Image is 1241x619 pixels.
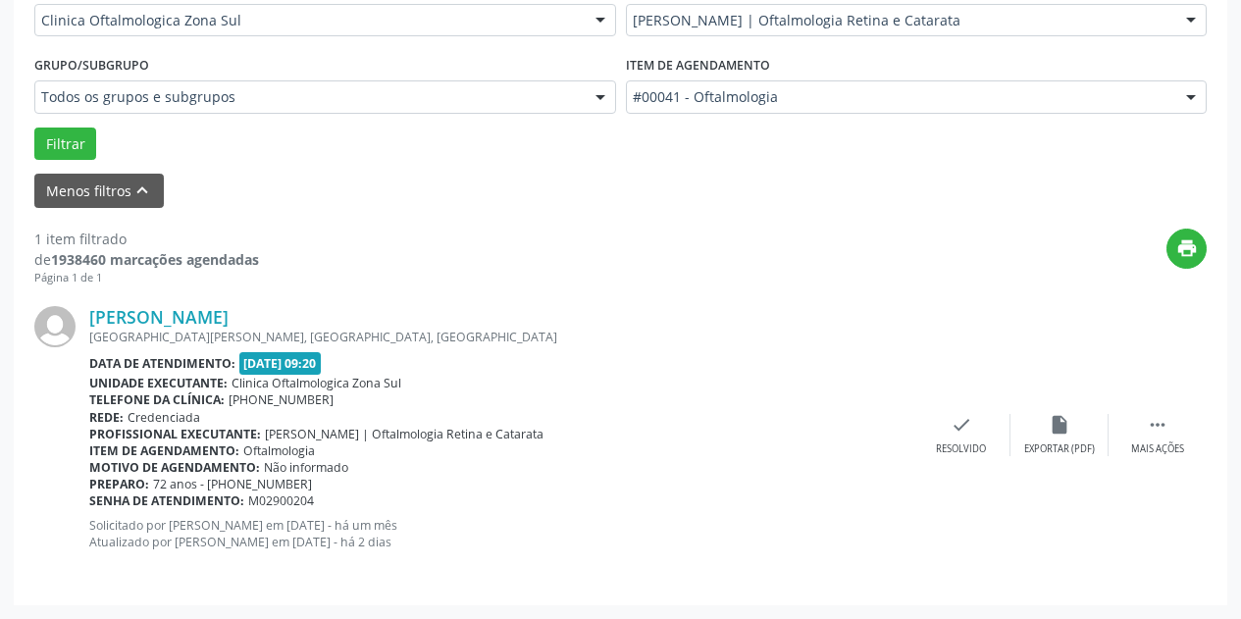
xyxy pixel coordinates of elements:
span: Não informado [264,459,348,476]
button: Filtrar [34,128,96,161]
b: Profissional executante: [89,426,261,442]
i: print [1176,237,1198,259]
button: print [1166,229,1207,269]
span: Clinica Oftalmologica Zona Sul [41,11,576,30]
span: 72 anos - [PHONE_NUMBER] [153,476,312,492]
span: [DATE] 09:20 [239,352,322,375]
label: Grupo/Subgrupo [34,50,149,80]
div: 1 item filtrado [34,229,259,249]
img: img [34,306,76,347]
span: [PHONE_NUMBER] [229,391,334,408]
i: check [951,414,972,436]
div: [GEOGRAPHIC_DATA][PERSON_NAME], [GEOGRAPHIC_DATA], [GEOGRAPHIC_DATA] [89,329,912,345]
b: Rede: [89,409,124,426]
p: Solicitado por [PERSON_NAME] em [DATE] - há um mês Atualizado por [PERSON_NAME] em [DATE] - há 2 ... [89,517,912,550]
button: Menos filtroskeyboard_arrow_up [34,174,164,208]
a: [PERSON_NAME] [89,306,229,328]
div: Mais ações [1131,442,1184,456]
b: Preparo: [89,476,149,492]
b: Telefone da clínica: [89,391,225,408]
div: Exportar (PDF) [1024,442,1095,456]
b: Unidade executante: [89,375,228,391]
div: Página 1 de 1 [34,270,259,286]
span: Todos os grupos e subgrupos [41,87,576,107]
div: de [34,249,259,270]
span: M02900204 [248,492,314,509]
span: Oftalmologia [243,442,315,459]
span: Credenciada [128,409,200,426]
b: Senha de atendimento: [89,492,244,509]
b: Motivo de agendamento: [89,459,260,476]
span: [PERSON_NAME] | Oftalmologia Retina e Catarata [265,426,543,442]
i: keyboard_arrow_up [131,180,153,201]
b: Data de atendimento: [89,355,235,372]
span: Clinica Oftalmologica Zona Sul [232,375,401,391]
div: Resolvido [936,442,986,456]
i: insert_drive_file [1049,414,1070,436]
span: [PERSON_NAME] | Oftalmologia Retina e Catarata [633,11,1167,30]
label: Item de agendamento [626,50,770,80]
span: #00041 - Oftalmologia [633,87,1167,107]
strong: 1938460 marcações agendadas [51,250,259,269]
i:  [1147,414,1168,436]
b: Item de agendamento: [89,442,239,459]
